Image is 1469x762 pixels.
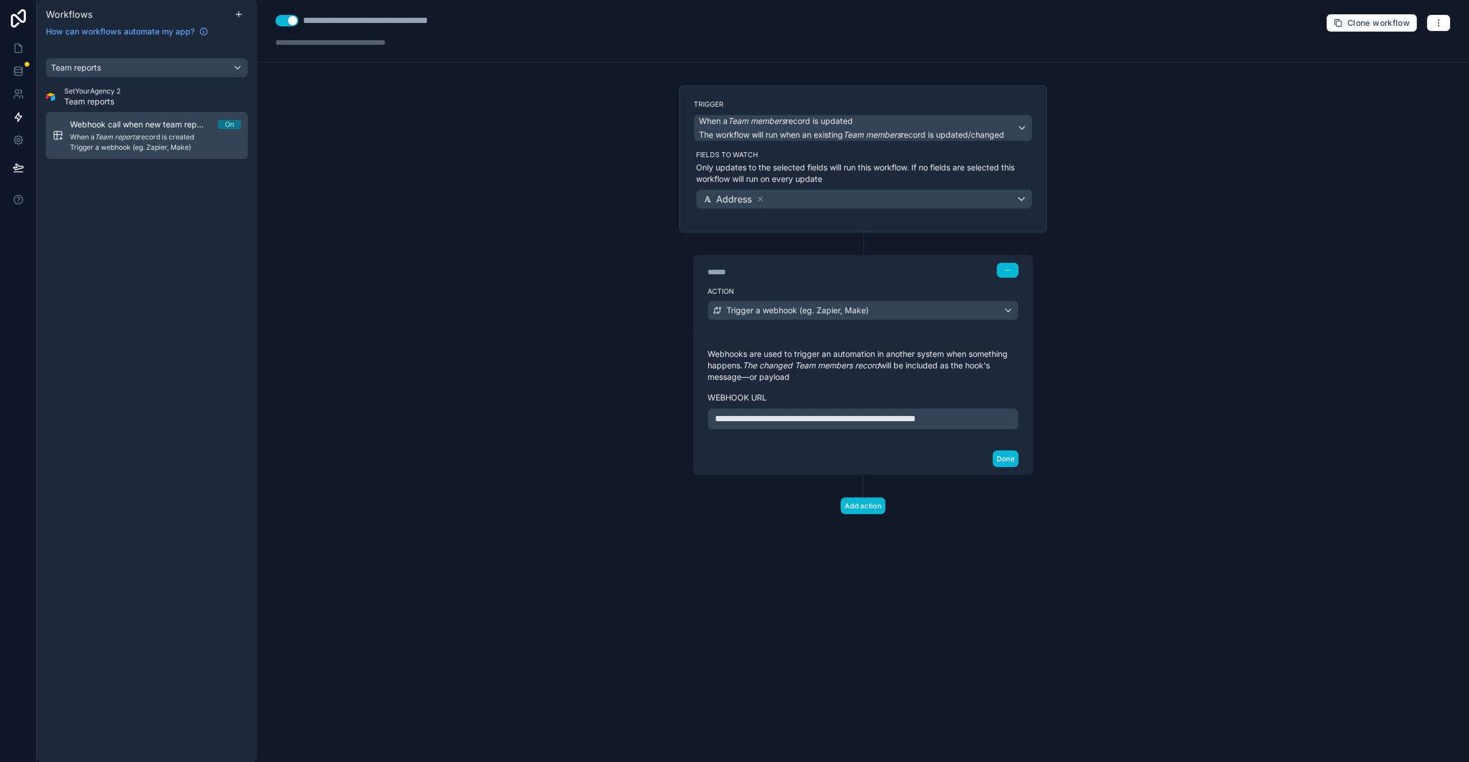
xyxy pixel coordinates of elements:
[841,497,885,514] button: Add action
[41,26,213,37] a: How can workflows automate my app?
[708,348,1019,383] p: Webhooks are used to trigger an automation in another system when something happens. will be incl...
[716,192,752,206] span: Address
[743,360,880,370] em: The changed Team members record
[728,116,786,126] em: Team members
[993,450,1019,467] button: Done
[46,9,92,20] span: Workflows
[708,301,1019,320] button: Trigger a webhook (eg. Zapier, Make)
[708,392,1019,403] label: Webhook url
[708,287,1019,296] label: Action
[694,100,1032,109] label: Trigger
[726,305,869,316] span: Trigger a webhook (eg. Zapier, Make)
[696,189,1032,209] button: Address
[1326,14,1417,32] button: Clone workflow
[699,130,1004,139] span: The workflow will run when an existing record is updated/changed
[696,150,1032,160] label: Fields to watch
[694,115,1032,141] button: When aTeam membersrecord is updatedThe workflow will run when an existingTeam membersrecord is up...
[696,162,1032,185] p: Only updates to the selected fields will run this workflow. If no fields are selected this workfl...
[699,115,853,127] span: When a record is updated
[46,26,195,37] span: How can workflows automate my app?
[843,130,901,139] em: Team members
[1347,18,1410,28] span: Clone workflow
